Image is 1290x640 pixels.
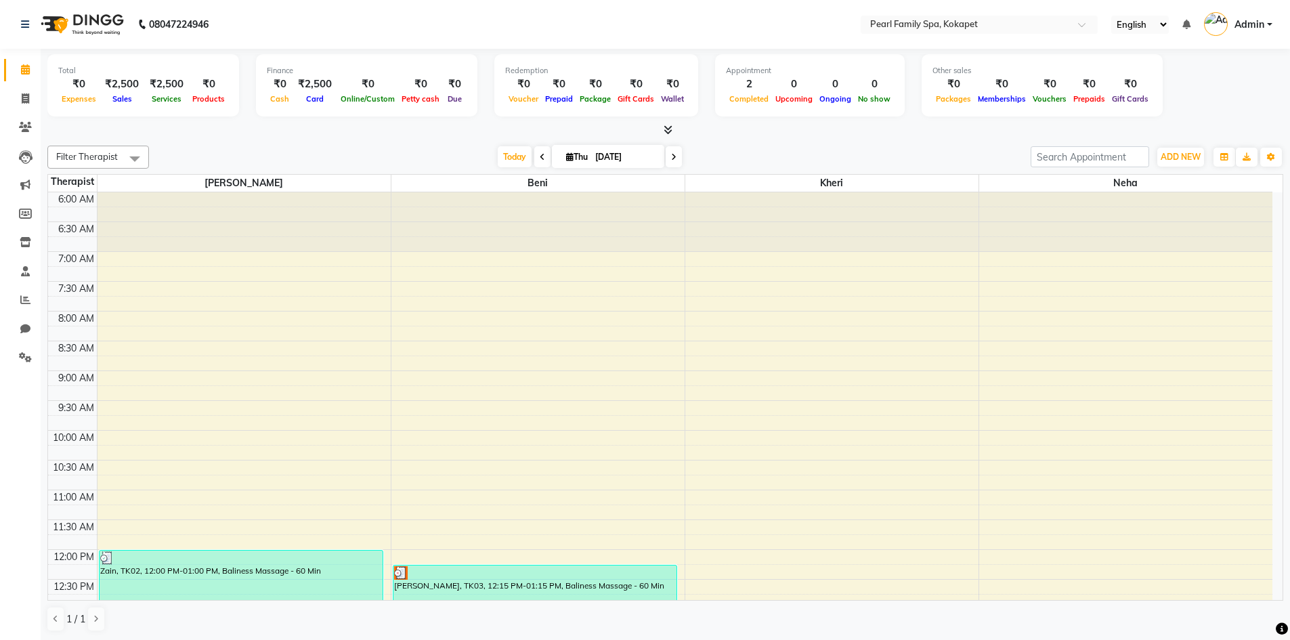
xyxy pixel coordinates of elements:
[98,175,391,192] span: [PERSON_NAME]
[772,94,816,104] span: Upcoming
[591,147,659,167] input: 2025-09-04
[100,77,144,92] div: ₹2,500
[109,94,135,104] span: Sales
[58,77,100,92] div: ₹0
[444,94,465,104] span: Due
[293,77,337,92] div: ₹2,500
[1109,77,1152,92] div: ₹0
[267,94,293,104] span: Cash
[58,94,100,104] span: Expenses
[576,94,614,104] span: Package
[51,580,97,594] div: 12:30 PM
[614,94,658,104] span: Gift Cards
[50,490,97,505] div: 11:00 AM
[56,282,97,296] div: 7:30 AM
[56,371,97,385] div: 9:00 AM
[505,94,542,104] span: Voucher
[337,94,398,104] span: Online/Custom
[1070,94,1109,104] span: Prepaids
[144,77,189,92] div: ₹2,500
[1029,94,1070,104] span: Vouchers
[50,461,97,475] div: 10:30 AM
[974,94,1029,104] span: Memberships
[56,252,97,266] div: 7:00 AM
[56,312,97,326] div: 8:00 AM
[658,77,687,92] div: ₹0
[658,94,687,104] span: Wallet
[614,77,658,92] div: ₹0
[393,566,676,623] div: [PERSON_NAME], TK03, 12:15 PM-01:15 PM, Baliness Massage - 60 Min
[685,175,979,192] span: Kheri
[100,551,383,608] div: Zain, TK02, 12:00 PM-01:00 PM, Baliness Massage - 60 Min
[56,151,118,162] span: Filter Therapist
[932,94,974,104] span: Packages
[391,175,685,192] span: beni
[1070,77,1109,92] div: ₹0
[542,77,576,92] div: ₹0
[50,520,97,534] div: 11:30 AM
[498,146,532,167] span: Today
[726,94,772,104] span: Completed
[149,5,209,43] b: 08047224946
[576,77,614,92] div: ₹0
[979,175,1273,192] span: Neha
[816,77,855,92] div: 0
[726,65,894,77] div: Appointment
[58,65,228,77] div: Total
[855,94,894,104] span: No show
[1031,146,1149,167] input: Search Appointment
[726,77,772,92] div: 2
[974,77,1029,92] div: ₹0
[48,175,97,189] div: Therapist
[148,94,185,104] span: Services
[563,152,591,162] span: Thu
[189,77,228,92] div: ₹0
[542,94,576,104] span: Prepaid
[51,550,97,564] div: 12:00 PM
[398,77,443,92] div: ₹0
[772,77,816,92] div: 0
[303,94,327,104] span: Card
[56,222,97,236] div: 6:30 AM
[56,192,97,207] div: 6:00 AM
[398,94,443,104] span: Petty cash
[816,94,855,104] span: Ongoing
[443,77,467,92] div: ₹0
[1204,12,1228,36] img: Admin
[56,341,97,356] div: 8:30 AM
[1029,77,1070,92] div: ₹0
[35,5,127,43] img: logo
[1161,152,1201,162] span: ADD NEW
[855,77,894,92] div: 0
[505,77,542,92] div: ₹0
[1157,148,1204,167] button: ADD NEW
[337,77,398,92] div: ₹0
[56,401,97,415] div: 9:30 AM
[1234,18,1264,32] span: Admin
[50,431,97,445] div: 10:00 AM
[1109,94,1152,104] span: Gift Cards
[267,65,467,77] div: Finance
[189,94,228,104] span: Products
[505,65,687,77] div: Redemption
[66,612,85,626] span: 1 / 1
[267,77,293,92] div: ₹0
[932,77,974,92] div: ₹0
[932,65,1152,77] div: Other sales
